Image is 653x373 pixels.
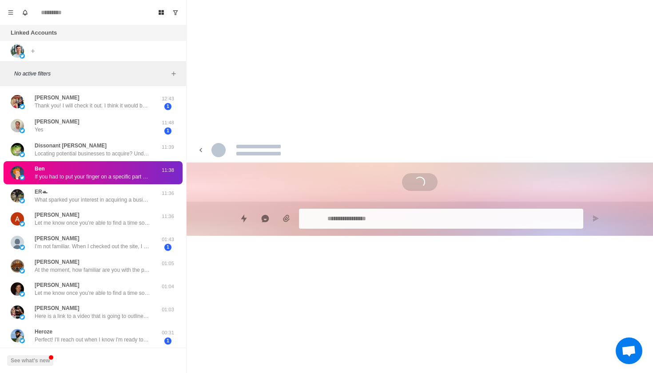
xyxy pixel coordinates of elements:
[14,70,168,78] p: No active filters
[35,94,80,102] p: [PERSON_NAME]
[157,143,179,151] p: 11:39
[35,281,80,289] p: [PERSON_NAME]
[11,44,24,58] img: picture
[11,329,24,342] img: picture
[157,236,179,243] p: 01:43
[20,245,25,250] img: picture
[20,314,25,320] img: picture
[168,5,183,20] button: Show unread conversations
[157,306,179,313] p: 01:03
[157,190,179,197] p: 11:36
[20,175,25,180] img: picture
[7,355,53,366] button: See what's new
[20,268,25,274] img: picture
[11,189,24,202] img: picture
[20,128,25,133] img: picture
[11,28,57,37] p: Linked Accounts
[35,234,80,242] p: [PERSON_NAME]
[35,219,150,227] p: Let me know once you’re able to find a time so I can confirm that on my end + shoot over the pre-...
[20,53,25,59] img: picture
[11,306,24,319] img: picture
[35,312,150,320] p: Here is a link to a video that is going to outline in more depth, what we do and how we can help,...
[11,259,24,273] img: picture
[35,242,150,250] p: I’m not familiar. When I checked out the site, I didn’t find anything in [GEOGRAPHIC_DATA]. I’d l...
[35,289,150,297] p: Let me know once you’re able to find a time so I can confirm that on my end + shoot over the pre-...
[4,5,18,20] button: Menu
[157,167,179,174] p: 11:38
[157,95,179,103] p: 12:43
[157,119,179,127] p: 11:48
[168,68,179,79] button: Add filters
[157,260,179,267] p: 01:05
[35,304,80,312] p: [PERSON_NAME]
[20,152,25,157] img: picture
[164,103,171,110] span: 1
[35,196,150,204] p: What sparked your interest in acquiring a business, and where are you located? I might be able to...
[157,329,179,337] p: 00:31
[278,210,295,227] button: Add media
[35,126,44,134] p: Yes
[587,210,605,227] button: Send message
[35,102,150,110] p: Thank you! I will check it out. I think it would be how to effectively run the business post purc...
[11,166,24,179] img: picture
[616,337,642,364] div: Open chat
[20,338,25,343] img: picture
[35,150,150,158] p: Locating potential businesses to acquire? Understanding exactly what makes a "good deal” and how ...
[35,142,107,150] p: Dissonant [PERSON_NAME]
[20,198,25,203] img: picture
[35,165,45,173] p: Ben
[11,236,24,249] img: picture
[35,188,48,196] p: ER🛥
[20,104,25,109] img: picture
[35,211,80,219] p: [PERSON_NAME]
[157,283,179,290] p: 01:04
[28,46,38,56] button: Add account
[35,118,80,126] p: [PERSON_NAME]
[11,95,24,108] img: picture
[35,328,52,336] p: Heroze
[164,127,171,135] span: 1
[11,143,24,156] img: picture
[18,5,32,20] button: Notifications
[235,210,253,227] button: Quick replies
[256,210,274,227] button: Reply with AI
[164,337,171,345] span: 1
[194,143,208,157] button: back
[157,213,179,220] p: 11:36
[11,119,24,132] img: picture
[20,291,25,297] img: picture
[35,266,150,274] p: At the moment, how familiar are you with the process of buying a business?
[11,282,24,296] img: picture
[35,173,150,181] p: If you had to put your finger on a specific part of the process that’s holding you back from acqu...
[164,244,171,251] span: 1
[11,212,24,226] img: picture
[20,221,25,226] img: picture
[35,258,80,266] p: [PERSON_NAME]
[35,336,150,344] p: Perfect! I'll reach out when I know I'm ready to take the next steps!! Appreciate your insights a...
[154,5,168,20] button: Board View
